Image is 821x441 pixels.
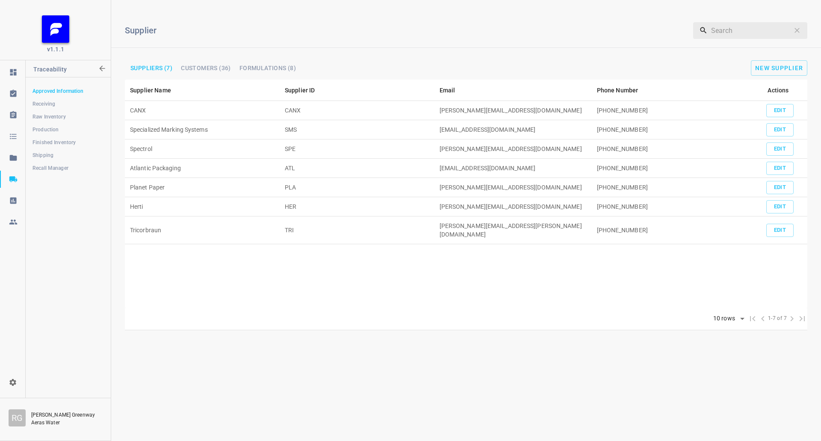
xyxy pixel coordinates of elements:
[125,139,280,159] td: Spectrol
[280,178,434,197] td: PLA
[280,139,434,159] td: SPE
[755,65,803,71] span: New Supplier
[711,22,789,39] input: Search
[766,104,794,117] button: add
[434,178,592,197] td: [PERSON_NAME][EMAIL_ADDRESS][DOMAIN_NAME]
[125,159,280,178] td: Atlantic Packaging
[766,162,794,175] button: add
[130,85,171,95] div: Supplier Name
[125,197,280,216] td: Herti
[797,314,807,324] span: Last Page
[280,197,434,216] td: HER
[771,202,789,212] span: Edit
[26,134,110,151] a: Finished Inventory
[440,85,467,95] span: Email
[42,15,69,43] img: FB_Logo_Reversed_RGB_Icon.895fbf61.png
[766,200,794,213] button: add
[26,121,110,138] a: Production
[125,101,280,120] td: CANX
[768,314,787,323] span: 1-7 of 7
[699,26,708,35] svg: Search
[181,65,231,71] span: Customers (36)
[236,62,299,74] button: Formulations (8)
[766,142,794,156] button: add
[747,314,758,324] span: First Page
[47,45,64,53] span: v1.1.1
[766,181,794,194] button: add
[751,60,807,76] button: add
[766,123,794,136] button: add
[771,183,789,192] span: Edit
[26,95,110,112] a: Receiving
[130,85,182,95] span: Supplier Name
[125,216,280,244] td: Tricorbraun
[280,101,434,120] td: CANX
[26,83,110,100] a: Approved Information
[592,101,749,120] td: [PHONE_NUMBER]
[771,106,789,115] span: Edit
[771,225,789,235] span: Edit
[26,147,110,164] a: Shipping
[758,314,768,324] span: Previous Page
[434,159,592,178] td: [EMAIL_ADDRESS][DOMAIN_NAME]
[125,24,571,37] h6: Supplier
[592,216,749,244] td: [PHONE_NUMBER]
[711,315,737,322] div: 10 rows
[125,178,280,197] td: Planet Paper
[597,85,650,95] span: Phone Number
[26,108,110,125] a: Raw Inventory
[592,120,749,139] td: [PHONE_NUMBER]
[771,144,789,154] span: Edit
[708,312,747,325] div: 10 rows
[285,85,326,95] span: Supplier ID
[434,101,592,120] td: [PERSON_NAME][EMAIL_ADDRESS][DOMAIN_NAME]
[127,62,176,74] button: Suppliers (7)
[130,65,172,71] span: Suppliers (7)
[766,224,794,237] button: add
[32,87,103,95] span: Approved Information
[32,151,103,160] span: Shipping
[32,112,103,121] span: Raw Inventory
[592,139,749,159] td: [PHONE_NUMBER]
[285,85,315,95] div: Supplier ID
[787,314,797,324] span: Next Page
[239,65,296,71] span: Formulations (8)
[434,120,592,139] td: [EMAIL_ADDRESS][DOMAIN_NAME]
[280,216,434,244] td: TRI
[31,419,100,426] p: Aeras Water
[32,164,103,172] span: Recall Manager
[592,197,749,216] td: [PHONE_NUMBER]
[280,159,434,178] td: ATL
[597,85,638,95] div: Phone Number
[771,163,789,173] span: Edit
[32,100,103,108] span: Receiving
[440,85,455,95] div: Email
[434,139,592,159] td: [PERSON_NAME][EMAIL_ADDRESS][DOMAIN_NAME]
[771,125,789,135] span: Edit
[9,409,26,426] div: R G
[280,120,434,139] td: SMS
[434,216,592,244] td: [PERSON_NAME][EMAIL_ADDRESS][PERSON_NAME][DOMAIN_NAME]
[31,411,102,419] p: [PERSON_NAME] Greenway
[32,138,103,147] span: Finished Inventory
[26,160,110,177] a: Recall Manager
[177,62,234,74] button: Customers (36)
[125,120,280,139] td: Specialized Marking Systems
[592,159,749,178] td: [PHONE_NUMBER]
[33,60,97,81] p: Traceability
[32,125,103,134] span: Production
[592,178,749,197] td: [PHONE_NUMBER]
[434,197,592,216] td: [PERSON_NAME][EMAIL_ADDRESS][DOMAIN_NAME]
